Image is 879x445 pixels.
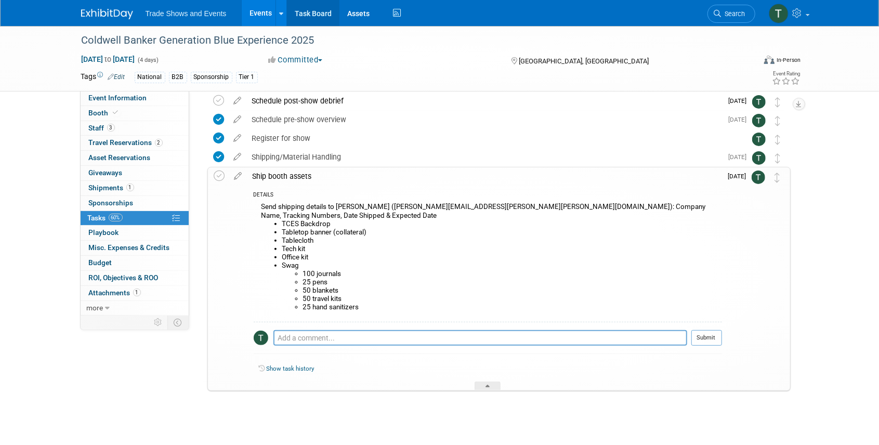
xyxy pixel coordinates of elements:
[191,72,232,83] div: Sponsorship
[752,171,765,184] img: Tiff Wagner
[108,73,125,81] a: Edit
[135,72,165,83] div: National
[167,316,189,329] td: Toggle Event Tabs
[81,166,189,180] a: Giveaways
[303,286,722,295] li: 50 blankets
[282,245,722,253] li: Tech kit
[133,289,141,296] span: 1
[81,181,189,195] a: Shipments1
[775,173,780,182] i: Move task
[764,56,775,64] img: Format-Inperson.png
[282,228,722,237] li: Tabletop banner (collateral)
[81,136,189,150] a: Travel Reservations2
[707,5,755,23] a: Search
[236,72,258,83] div: Tier 1
[126,184,134,191] span: 1
[282,220,722,228] li: TCES Backdrop
[81,256,189,270] a: Budget
[282,261,722,311] li: Swag
[89,273,159,282] span: ROI, Objectives & ROO
[282,237,722,245] li: Tablecloth
[247,129,731,147] div: Register for show
[81,271,189,285] a: ROI, Objectives & ROO
[137,57,159,63] span: (4 days)
[89,94,147,102] span: Event Information
[247,148,723,166] div: Shipping/Material Handling
[89,138,163,147] span: Travel Reservations
[81,106,189,121] a: Booth
[752,114,766,127] img: Tiff Wagner
[89,168,123,177] span: Giveaways
[694,54,801,70] div: Event Format
[89,124,115,132] span: Staff
[229,96,247,106] a: edit
[776,116,781,126] i: Move task
[229,152,247,162] a: edit
[254,191,722,200] div: DETAILS
[81,286,189,300] a: Attachments1
[729,116,752,123] span: [DATE]
[229,172,247,181] a: edit
[81,91,189,106] a: Event Information
[89,258,112,267] span: Budget
[103,55,113,63] span: to
[303,278,722,286] li: 25 pens
[729,153,752,161] span: [DATE]
[303,303,722,311] li: 25 hand sanitizers
[113,110,119,115] i: Booth reservation complete
[89,153,151,162] span: Asset Reservations
[229,134,247,143] a: edit
[81,55,136,64] span: [DATE] [DATE]
[81,301,189,316] a: more
[87,304,103,312] span: more
[247,111,723,128] div: Schedule pre-show overview
[146,9,227,18] span: Trade Shows and Events
[254,200,722,322] div: Send shipping details to [PERSON_NAME] ([PERSON_NAME][EMAIL_ADDRESS][PERSON_NAME][PERSON_NAME][DO...
[519,57,649,65] span: [GEOGRAPHIC_DATA], [GEOGRAPHIC_DATA]
[752,151,766,165] img: Tiff Wagner
[772,71,800,76] div: Event Rating
[88,214,123,222] span: Tasks
[81,151,189,165] a: Asset Reservations
[267,365,314,372] a: Show task history
[89,228,119,237] span: Playbook
[265,55,326,66] button: Committed
[721,10,745,18] span: Search
[303,295,722,303] li: 50 travel kits
[282,253,722,261] li: Office kit
[81,226,189,240] a: Playbook
[776,135,781,145] i: Move task
[81,196,189,211] a: Sponsorships
[229,115,247,124] a: edit
[81,241,189,255] a: Misc. Expenses & Credits
[254,331,268,345] img: Tiff Wagner
[776,56,801,64] div: In-Person
[89,243,170,252] span: Misc. Expenses & Credits
[89,289,141,297] span: Attachments
[303,270,722,278] li: 100 journals
[89,184,134,192] span: Shipments
[78,31,740,50] div: Coldwell Banker Generation Blue Experience 2025
[729,97,752,104] span: [DATE]
[150,316,168,329] td: Personalize Event Tab Strip
[752,133,766,146] img: Tiff Wagner
[728,173,752,180] span: [DATE]
[769,4,789,23] img: Tiff Wagner
[107,124,115,132] span: 3
[169,72,187,83] div: B2B
[81,9,133,19] img: ExhibitDay
[89,199,134,207] span: Sponsorships
[776,153,781,163] i: Move task
[155,139,163,147] span: 2
[81,71,125,83] td: Tags
[89,109,121,117] span: Booth
[752,95,766,109] img: Tiff Wagner
[109,214,123,221] span: 60%
[81,211,189,226] a: Tasks60%
[776,97,781,107] i: Move task
[247,167,722,185] div: Ship booth assets
[691,330,722,346] button: Submit
[81,121,189,136] a: Staff3
[247,92,723,110] div: Schedule post-show debrief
